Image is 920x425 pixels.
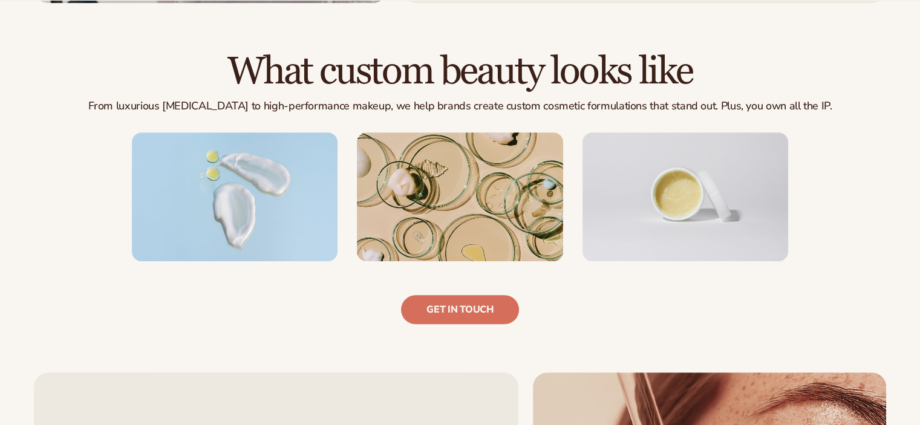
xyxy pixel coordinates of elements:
img: Skin care swatches in petri dishes. [357,132,563,261]
h2: What custom beauty looks like [34,51,886,92]
img: Cream and serum swatch on blue background. [132,132,338,261]
img: White jar of balm. [582,132,789,261]
a: Get in touch [401,295,518,324]
p: From luxurious [MEDICAL_DATA] to high-performance makeup, we help brands create custom cosmetic f... [34,99,886,113]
